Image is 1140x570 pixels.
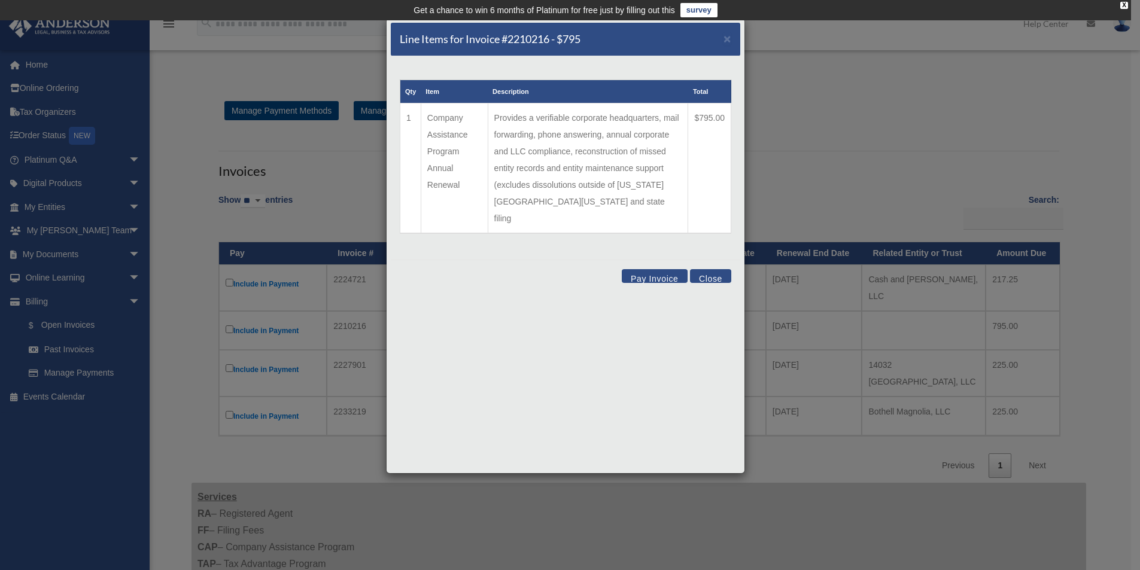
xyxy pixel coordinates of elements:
[421,80,488,103] th: Item
[688,80,731,103] th: Total
[414,3,675,17] div: Get a chance to win 6 months of Platinum for free just by filling out this
[488,103,688,234] td: Provides a verifiable corporate headquarters, mail forwarding, phone answering, annual corporate ...
[622,269,688,283] button: Pay Invoice
[680,3,718,17] a: survey
[1120,2,1128,9] div: close
[723,32,731,45] span: ×
[723,32,731,45] button: Close
[488,80,688,103] th: Description
[400,103,421,234] td: 1
[421,103,488,234] td: Company Assistance Program Annual Renewal
[400,32,580,47] h5: Line Items for Invoice #2210216 - $795
[688,103,731,234] td: $795.00
[400,80,421,103] th: Qty
[690,269,731,283] button: Close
